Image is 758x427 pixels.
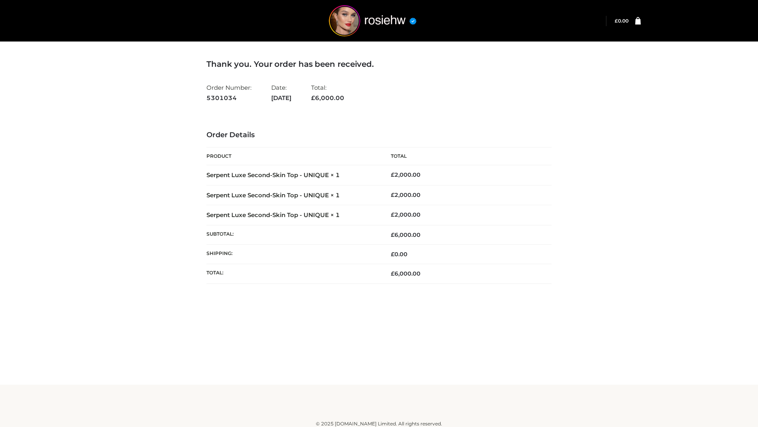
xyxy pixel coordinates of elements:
[391,270,420,277] span: 6,000.00
[206,264,379,283] th: Total:
[311,81,344,105] li: Total:
[271,93,291,103] strong: [DATE]
[206,191,329,199] a: Serpent Luxe Second-Skin Top - UNIQUE
[206,147,379,165] th: Product
[391,171,420,178] bdi: 2,000.00
[391,231,394,238] span: £
[313,5,432,36] img: rosiehw
[391,191,420,198] bdi: 2,000.00
[391,231,420,238] span: 6,000.00
[615,18,629,24] bdi: 0.00
[379,147,552,165] th: Total
[206,245,379,264] th: Shipping:
[206,211,329,219] a: Serpent Luxe Second-Skin Top - UNIQUE
[615,18,618,24] span: £
[206,59,552,69] h3: Thank you. Your order has been received.
[391,251,394,258] span: £
[391,211,394,218] span: £
[391,270,394,277] span: £
[206,225,379,244] th: Subtotal:
[206,93,251,103] strong: 5301034
[311,94,315,102] span: £
[391,251,407,258] bdi: 0.00
[206,81,251,105] li: Order Number:
[330,211,340,219] strong: × 1
[206,131,552,140] h3: Order Details
[206,171,329,179] a: Serpent Luxe Second-Skin Top - UNIQUE
[330,171,340,179] strong: × 1
[271,81,291,105] li: Date:
[391,211,420,218] bdi: 2,000.00
[391,191,394,198] span: £
[311,94,344,102] span: 6,000.00
[330,191,340,199] strong: × 1
[615,18,629,24] a: £0.00
[391,171,394,178] span: £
